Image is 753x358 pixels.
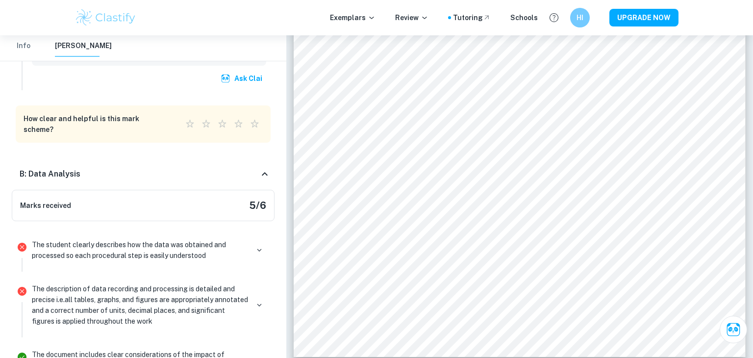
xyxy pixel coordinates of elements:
[575,12,586,23] h6: HI
[510,12,538,23] a: Schools
[12,35,35,57] button: Info
[55,35,112,57] button: [PERSON_NAME]
[32,239,249,261] p: The student clearly describes how the data was obtained and processed so each procedural step is ...
[219,70,266,87] button: Ask Clai
[609,9,678,26] button: UPGRADE NOW
[720,316,747,343] button: Ask Clai
[546,9,562,26] button: Help and Feedback
[16,285,28,297] svg: Incorrect
[24,113,170,135] h6: How clear and helpful is this mark scheme?
[16,241,28,253] svg: Incorrect
[453,12,491,23] a: Tutoring
[395,12,428,23] p: Review
[20,168,80,180] h6: B: Data Analysis
[570,8,590,27] button: HI
[12,158,275,190] div: B: Data Analysis
[330,12,376,23] p: Exemplars
[75,8,137,27] img: Clastify logo
[249,198,266,213] h5: 5 / 6
[32,283,249,327] p: The description of data recording and processing is detailed and precise i.e.all tables, graphs, ...
[20,200,71,211] h6: Marks received
[221,74,230,83] img: clai.svg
